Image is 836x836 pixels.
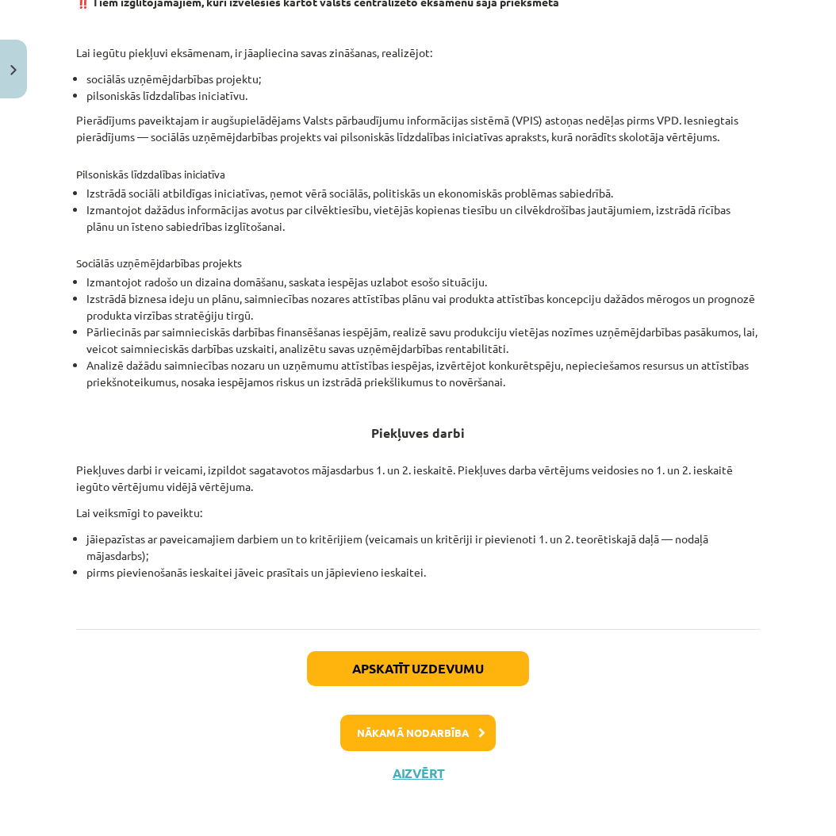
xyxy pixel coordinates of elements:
[10,65,17,75] img: icon-close-lesson-0947bae3869378f0d4975bcd49f059093ad1ed9edebbc8119c70593378902aed.svg
[388,765,448,781] button: Aizvērt
[76,112,760,145] p: Pierādījums paveiktajam ir augšupielādējams Valsts pārbaudījumu informācijas sistēmā (VPIS) astoņ...
[307,651,529,686] button: Apskatīt uzdevumu
[86,201,760,235] li: Izmantojot dažādus informācijas avotus par cilvēktiesību, vietējās kopienas tiesību un cilvēkdroš...
[86,290,760,324] li: Izstrādā biznesa ideju un plānu, saimniecības nozares attīstības plānu vai produkta attīstības ko...
[86,71,760,87] li: sociālās uzņēmējdarbības projektu;
[76,504,760,521] p: Lai veiksmīgi to paveiktu:
[340,715,496,751] button: Nākamā nodarbība
[76,243,760,268] h4: Sociālās uzņēmējdarbības projekts
[86,87,760,104] li: pilsoniskās līdzdalības iniciatīvu.
[371,424,465,441] strong: Piekļuves darbi
[86,357,760,390] li: Analizē dažādu saimniecības nozaru un uzņēmumu attīstības iespējas, izvērtējot konkurētspēju, nep...
[76,20,760,61] p: Lai iegūtu piekļuvi eksāmenam, ir jāapliecina savas zināšanas, realizējot:
[86,185,760,201] li: Izstrādā sociāli atbildīgas iniciatīvas, ņemot vērā sociālās, politiskās un ekonomiskās problēmas...
[76,155,760,180] h4: Pilsoniskās līdzdalības iniciatīva
[86,564,760,581] li: pirms pievienošanās ieskaitei jāveic prasītais un jāpievieno ieskaitei.
[86,274,760,290] li: Izmantojot radošo un dizaina domāšanu, saskata iespējas uzlabot esošo situāciju.
[86,531,760,564] li: jāiepazīstas ar paveicamajiem darbiem un to kritērijiem (veicamais un kritēriji ir pievienoti 1. ...
[76,462,760,495] p: Piekļuves darbi ir veicami, izpildot sagatavotos mājasdarbus 1. un 2. ieskaitē. Piekļuves darba v...
[86,324,760,357] li: Pārliecinās par saimnieciskās darbības finansēšanas iespējām, realizē savu produkciju vietējas no...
